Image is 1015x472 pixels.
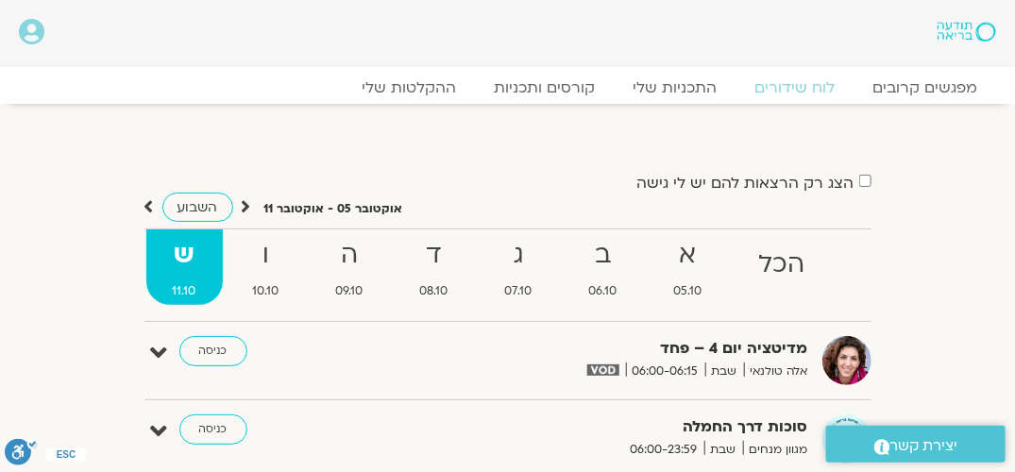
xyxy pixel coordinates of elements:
span: 06.10 [563,281,644,301]
nav: Menu [19,78,996,97]
strong: ה [310,234,390,277]
a: ב06.10 [563,229,644,305]
a: כניסה [179,336,247,366]
a: ו10.10 [227,229,306,305]
span: 07.10 [479,281,559,301]
a: קורסים ותכניות [475,78,614,97]
span: 10.10 [227,281,306,301]
a: ג07.10 [479,229,559,305]
a: התכניות שלי [614,78,736,97]
a: ש11.10 [146,229,223,305]
a: לוח שידורים [736,78,854,97]
span: 06:00-23:59 [624,440,704,460]
p: אוקטובר 05 - אוקטובר 11 [264,199,403,219]
span: שבת [704,440,743,460]
strong: א [648,234,729,277]
a: יצירת קשר [826,426,1006,463]
span: 05.10 [648,281,729,301]
strong: ג [479,234,559,277]
span: 08.10 [394,281,475,301]
span: שבת [705,362,744,381]
span: 06:00-06:15 [626,362,705,381]
span: יצירת קשר [890,433,958,459]
span: השבוע [178,198,218,216]
strong: ד [394,234,475,277]
a: כניסה [179,414,247,445]
strong: ש [146,234,223,277]
img: vodicon [587,364,618,376]
strong: ב [563,234,644,277]
strong: סוכות דרך החמלה [402,414,808,440]
strong: הכל [733,244,832,286]
span: 09.10 [310,281,390,301]
a: השבוע [162,193,233,222]
strong: מדיטציה יום 4 – פחד [402,336,808,362]
strong: ו [227,234,306,277]
a: ד08.10 [394,229,475,305]
span: אלה טולנאי [744,362,808,381]
a: א05.10 [648,229,729,305]
a: הכל [733,229,832,305]
span: מגוון מנחים [743,440,808,460]
a: ההקלטות שלי [343,78,475,97]
a: ה09.10 [310,229,390,305]
label: הצג רק הרצאות להם יש לי גישה [637,175,854,192]
a: מפגשים קרובים [854,78,996,97]
span: 11.10 [146,281,223,301]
